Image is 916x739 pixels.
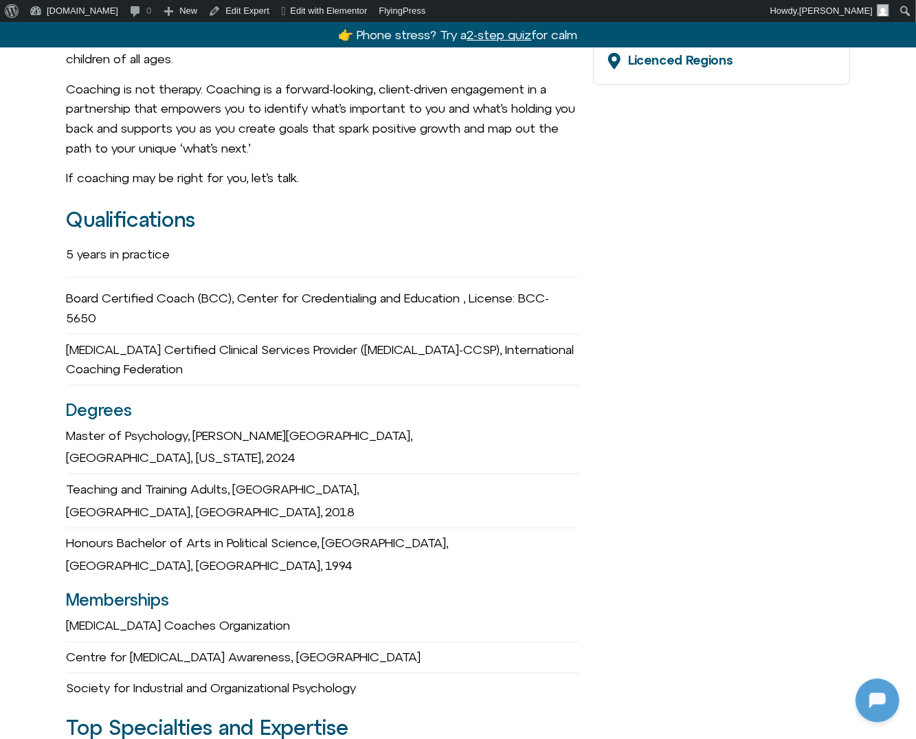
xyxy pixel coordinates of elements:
iframe: Botpress [856,679,900,723]
p: Coaching is not therapy. Coaching is a forward-looking, client-driven engagement in a partnership... [67,80,580,159]
span: 5 years in practice [67,247,170,261]
u: 2-step quiz [467,27,532,42]
p: If coaching may be right for you, let’s talk. [67,168,580,188]
span: Licenced Regions [628,53,733,67]
div: Board Certified Coach (BCC), Center for Credentialing and Education , License: BCC-5650 [67,283,580,335]
span: 2024 [267,450,296,465]
span: [PERSON_NAME][GEOGRAPHIC_DATA], [193,428,413,443]
span: Society for Industrial and Organizational Psychology [67,681,357,696]
h3: Degrees [67,397,580,423]
span: [GEOGRAPHIC_DATA], [GEOGRAPHIC_DATA], [67,505,323,519]
span: Honours Bachelor of Arts in Political Science, [67,536,320,551]
span: [MEDICAL_DATA] Coaches Organization [67,619,291,633]
span: Edit with Elementor [290,5,367,16]
span: Master of Psychology, [67,428,190,443]
span: 1994 [326,559,353,573]
div: [MEDICAL_DATA] Certified Clinical Services Provider ([MEDICAL_DATA]-CCSP), International Coaching... [67,335,580,386]
span: Teaching and Training Adults, [67,482,230,496]
a: 👉 Phone stress? Try a2-step quizfor calm [339,27,578,42]
h3: Memberships [67,587,580,613]
span: [GEOGRAPHIC_DATA], [US_STATE], [67,450,264,465]
span: [GEOGRAPHIC_DATA], [233,482,359,496]
span: [GEOGRAPHIC_DATA], [GEOGRAPHIC_DATA], [67,559,323,573]
span: 2018 [326,505,355,519]
span: [GEOGRAPHIC_DATA], [322,536,449,551]
span: Centre for [MEDICAL_DATA] Awareness, [GEOGRAPHIC_DATA] [67,650,421,665]
span: [PERSON_NAME] [799,5,873,16]
h2: Qualifications [67,208,580,231]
